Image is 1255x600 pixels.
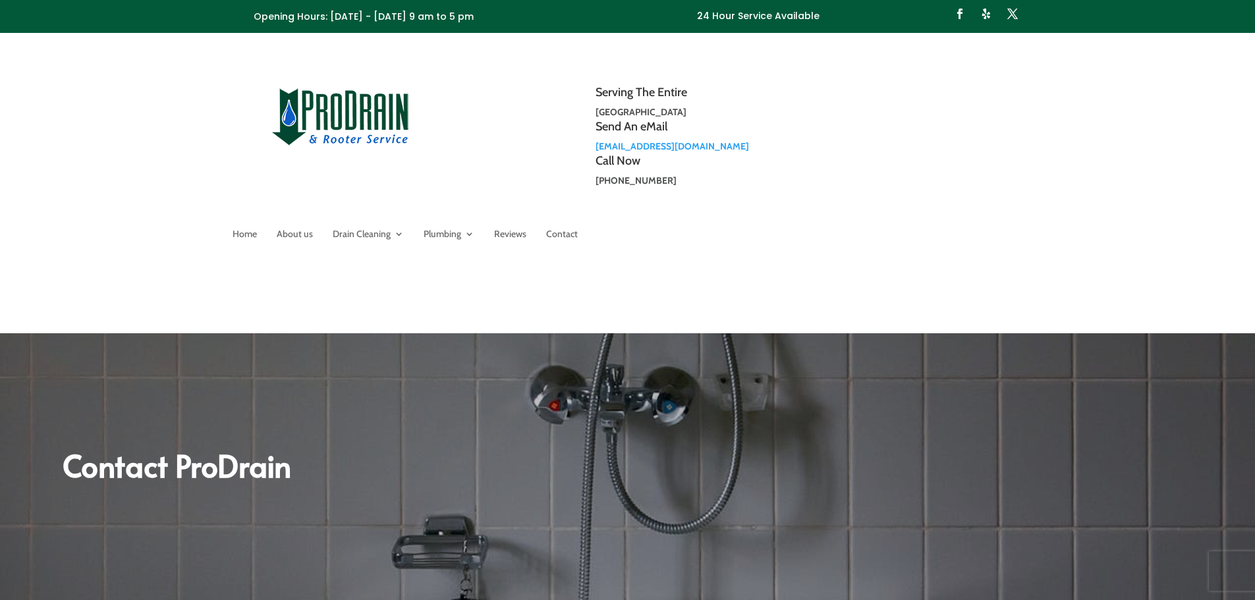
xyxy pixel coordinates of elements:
a: [EMAIL_ADDRESS][DOMAIN_NAME] [596,140,749,152]
a: Reviews [494,229,526,244]
img: site-logo-100h [272,86,410,146]
a: Follow on Yelp [976,3,997,24]
strong: [GEOGRAPHIC_DATA] [596,106,686,118]
span: Call Now [596,153,640,168]
span: Send An eMail [596,119,667,134]
a: Home [233,229,257,244]
strong: [PHONE_NUMBER] [596,175,677,186]
a: Contact [546,229,578,244]
h2: Contact ProDrain [63,450,1192,487]
a: Plumbing [424,229,474,244]
p: 24 Hour Service Available [697,9,820,24]
a: Follow on Facebook [949,3,970,24]
a: Drain Cleaning [333,229,404,244]
a: About us [277,229,313,244]
a: Follow on X [1002,3,1023,24]
span: Serving The Entire [596,85,687,99]
span: Opening Hours: [DATE] - [DATE] 9 am to 5 pm [254,10,474,23]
